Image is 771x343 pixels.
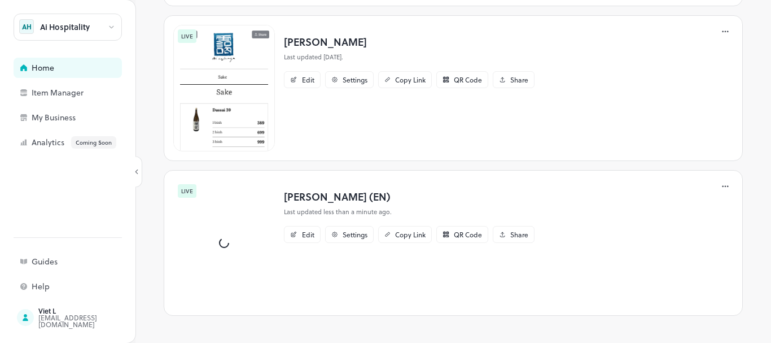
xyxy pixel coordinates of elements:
div: Edit [302,76,314,83]
p: Last updated [DATE]. [284,53,535,62]
div: Settings [343,231,367,238]
p: [PERSON_NAME] [284,34,535,49]
div: Viet L [38,307,144,314]
div: Settings [343,76,367,83]
div: LIVE [178,29,196,43]
p: [PERSON_NAME] (EN) [284,189,535,204]
div: Analytics [32,136,144,149]
div: LIVE [178,184,196,198]
div: Guides [32,258,144,266]
div: AH [19,19,34,34]
div: Help [32,283,144,290]
div: Item Manager [32,89,144,97]
div: Edit [302,231,314,238]
div: Coming Soon [71,136,116,149]
div: QR Code [454,231,482,238]
div: Share [510,76,528,83]
div: QR Code [454,76,482,83]
p: Last updated less than a minute ago. [284,207,535,217]
div: Share [510,231,528,238]
img: 1740123589470fqjvcqck4rg.png [173,25,275,151]
div: My Business [32,114,144,121]
div: Copy Link [395,76,426,83]
div: Copy Link [395,231,426,238]
div: [EMAIL_ADDRESS][DOMAIN_NAME] [38,314,144,328]
div: Ai Hospitality [40,23,90,31]
div: Home [32,64,144,72]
